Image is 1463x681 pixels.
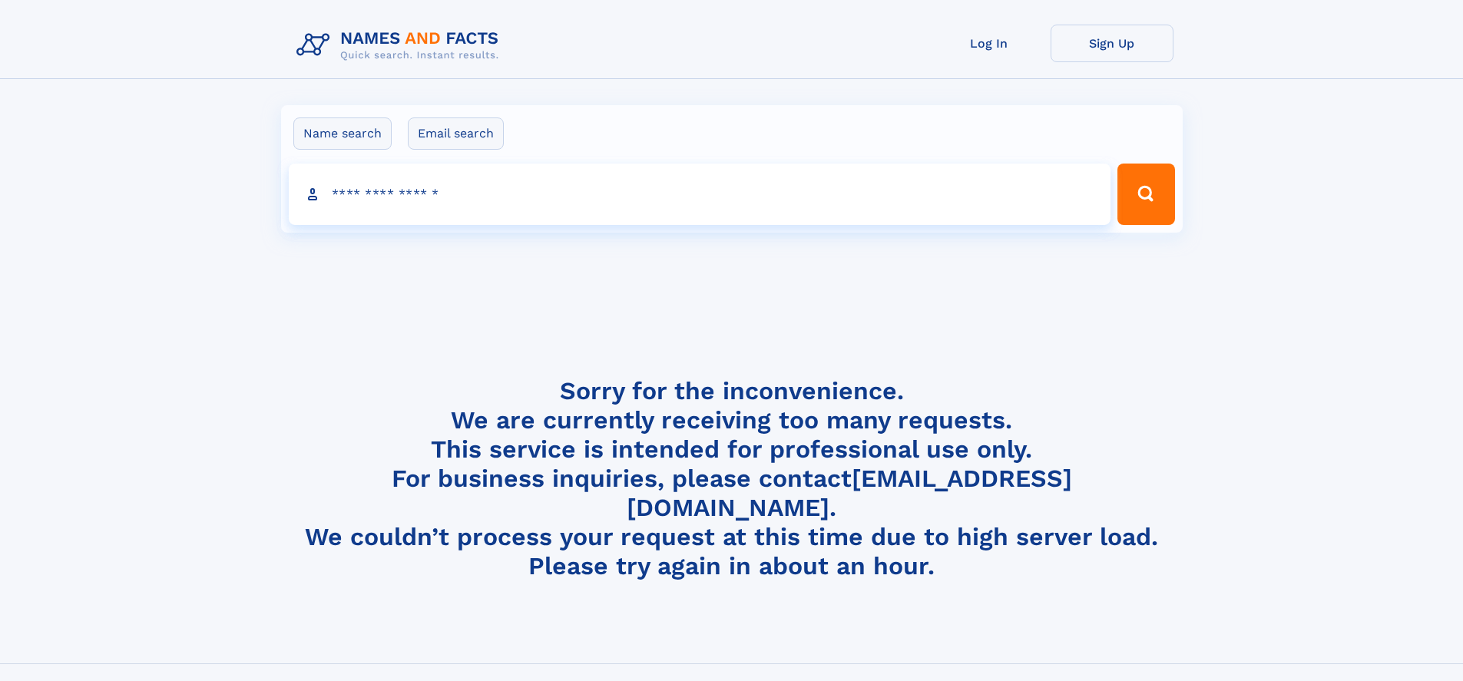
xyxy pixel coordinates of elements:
[290,25,511,66] img: Logo Names and Facts
[290,376,1173,581] h4: Sorry for the inconvenience. We are currently receiving too many requests. This service is intend...
[1117,164,1174,225] button: Search Button
[293,117,392,150] label: Name search
[928,25,1051,62] a: Log In
[408,117,504,150] label: Email search
[1051,25,1173,62] a: Sign Up
[289,164,1111,225] input: search input
[627,464,1072,522] a: [EMAIL_ADDRESS][DOMAIN_NAME]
